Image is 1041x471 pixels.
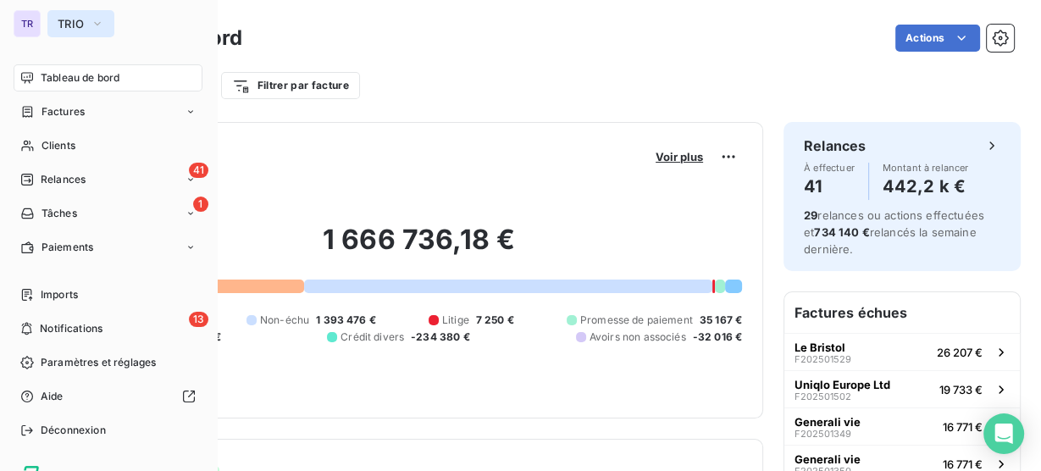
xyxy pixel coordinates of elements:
span: TRIO [58,17,84,30]
span: Litige [442,313,469,328]
button: Filtrer par facture [221,72,360,99]
span: -32 016 € [693,330,742,345]
span: Clients [42,138,75,153]
span: Le Bristol [795,341,845,354]
span: Generali vie [795,415,861,429]
span: 13 [189,312,208,327]
span: Aide [41,389,64,404]
button: Generali vieF20250134916 771 € [784,407,1020,445]
div: TR [14,10,41,37]
span: Promesse de paiement [580,313,693,328]
span: Avoirs non associés [590,330,686,345]
span: 35 167 € [700,313,742,328]
span: F202501502 [795,391,851,402]
span: 7 250 € [476,313,514,328]
span: Relances [41,172,86,187]
a: Aide [14,383,202,410]
span: Crédit divers [341,330,404,345]
div: Open Intercom Messenger [983,413,1024,454]
span: Notifications [40,321,102,336]
h6: Factures échues [784,292,1020,333]
span: 29 [804,208,817,222]
span: 1 393 476 € [316,313,376,328]
span: Non-échu [260,313,309,328]
span: F202501349 [795,429,851,439]
span: 19 733 € [939,383,983,396]
h4: 442,2 k € [883,173,969,200]
button: Uniqlo Europe LtdF20250150219 733 € [784,370,1020,407]
span: Montant à relancer [883,163,969,173]
button: Le BristolF20250152926 207 € [784,333,1020,370]
h6: Relances [804,136,866,156]
span: Tableau de bord [41,70,119,86]
span: relances ou actions effectuées et relancés la semaine dernière. [804,208,984,256]
span: Imports [41,287,78,302]
span: Uniqlo Europe Ltd [795,378,890,391]
button: Actions [895,25,980,52]
span: 41 [189,163,208,178]
span: À effectuer [804,163,855,173]
span: 1 [193,197,208,212]
span: Paramètres et réglages [41,355,156,370]
h2: 1 666 736,18 € [96,223,742,274]
span: Paiements [42,240,93,255]
h4: 41 [804,173,855,200]
span: F202501529 [795,354,851,364]
span: 16 771 € [943,420,983,434]
span: 26 207 € [937,346,983,359]
span: Tâches [42,206,77,221]
span: Déconnexion [41,423,106,438]
span: 16 771 € [943,457,983,471]
button: Voir plus [651,149,708,164]
span: Generali vie [795,452,861,466]
span: Factures [42,104,85,119]
span: -234 380 € [411,330,470,345]
span: 734 140 € [814,225,869,239]
span: Voir plus [656,150,703,163]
